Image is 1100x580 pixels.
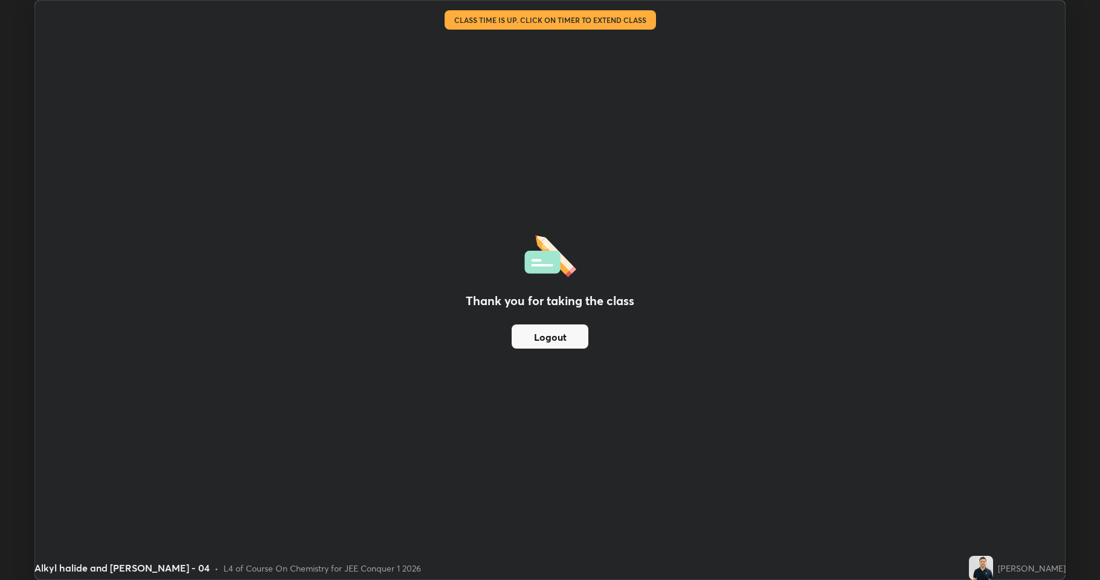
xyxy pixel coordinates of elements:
[34,561,210,575] div: Alkyl halide and [PERSON_NAME] - 04
[969,556,993,580] img: e927d30ab56544b1a8df2beb4b11d745.jpg
[524,231,576,277] img: offlineFeedback.1438e8b3.svg
[512,324,588,349] button: Logout
[466,292,634,310] h2: Thank you for taking the class
[214,562,219,575] div: •
[998,562,1066,575] div: [PERSON_NAME]
[224,562,421,575] div: L4 of Course On Chemistry for JEE Conquer 1 2026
